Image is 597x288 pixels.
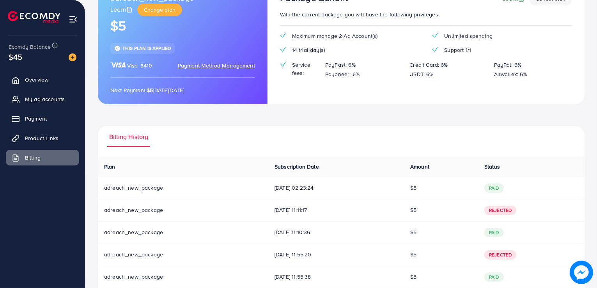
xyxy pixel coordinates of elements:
p: Payoneer: 6% [325,69,360,79]
a: Billing [6,150,79,165]
span: Support 1/1 [444,46,471,54]
span: Billing [25,154,41,162]
span: Payment Method Management [178,62,255,69]
img: tick [280,62,286,67]
span: This plan is applied [122,45,171,52]
span: Visa [127,62,138,69]
img: logo [8,11,60,23]
a: My ad accounts [6,91,79,107]
span: Service fees: [292,61,319,77]
img: menu [69,15,78,24]
span: Amount [410,163,429,171]
span: Maximum manage 2 Ad Account(s) [292,32,378,40]
span: $5 [410,228,416,236]
span: adreach_new_package [104,206,163,214]
span: [DATE] 11:11:17 [275,206,398,214]
span: Subscription Date [275,163,319,171]
span: Payment [25,115,47,123]
img: tick [114,45,120,52]
span: My ad accounts [25,95,65,103]
span: Rejected [484,250,516,260]
img: tick [280,47,286,52]
p: PayPal: 6% [494,60,522,69]
span: Change plan [144,6,175,14]
span: Product Links [25,134,58,142]
span: [DATE] 02:23:24 [275,184,398,192]
span: $5 [410,273,416,281]
span: Overview [25,76,48,84]
span: Rejected [484,206,516,215]
span: adreach_new_package [104,273,163,281]
a: Product Links [6,130,79,146]
strong: $5 [147,86,153,94]
a: Payment [6,111,79,126]
span: Plan [104,163,115,171]
span: Ecomdy Balance [9,43,51,51]
span: $5 [410,184,416,192]
img: image [69,53,76,61]
span: paid [484,228,504,237]
span: paid [484,183,504,193]
span: $45 [9,51,22,62]
img: brand [110,62,126,68]
button: Change plan [137,4,182,16]
p: USDT: 6% [409,69,433,79]
span: Status [484,163,500,171]
span: 14 trial day(s) [292,46,325,54]
span: $5 [410,206,416,214]
a: Learn [110,5,134,14]
span: [DATE] 11:55:20 [275,251,398,258]
p: PayFast: 6% [325,60,356,69]
p: Credit Card: 6% [409,60,448,69]
span: adreach_new_package [104,228,163,236]
img: tick [432,47,438,52]
span: $5 [410,251,416,258]
span: adreach_new_package [104,251,163,258]
p: Next Payment: [DATE][DATE] [110,85,255,95]
p: Airwallex: 6% [494,69,527,79]
span: Billing History [109,132,148,141]
img: tick [280,33,286,38]
p: With the current package you will have the following privileges [280,10,572,19]
span: [DATE] 11:55:38 [275,273,398,281]
span: Unlimited spending [444,32,492,40]
img: image [570,261,593,284]
span: paid [484,272,504,282]
h1: $5 [110,18,255,34]
a: Overview [6,72,79,87]
span: 3410 [140,62,152,69]
span: adreach_new_package [104,184,163,192]
span: [DATE] 11:10:36 [275,228,398,236]
img: tick [432,33,438,38]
